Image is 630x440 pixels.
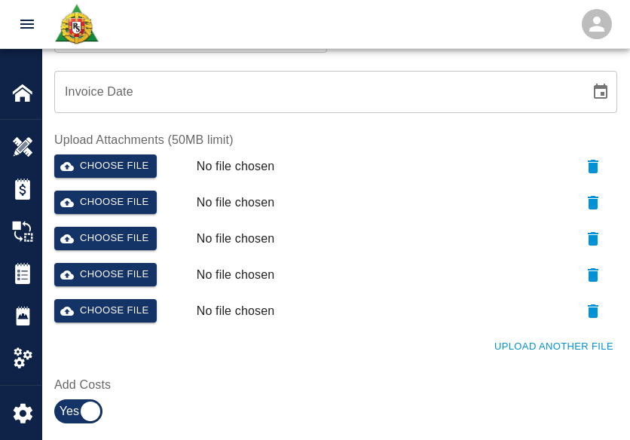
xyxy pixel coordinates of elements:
p: No file chosen [197,230,275,248]
button: Choose file [54,299,157,322]
p: No file chosen [197,194,275,212]
iframe: Chat Widget [555,368,630,440]
button: Upload Another File [491,335,617,359]
button: Choose file [54,191,157,214]
button: Choose file [54,227,157,250]
label: Upload Attachments (50MB limit) [54,131,617,148]
img: Roger & Sons Concrete [54,3,99,45]
button: Choose file [54,154,157,178]
button: Choose file [54,263,157,286]
label: Add Costs [54,376,617,393]
p: No file chosen [197,157,275,176]
p: No file chosen [197,266,275,284]
input: mm/dd/yyyy [54,71,580,113]
button: Choose date [586,77,616,107]
p: No file chosen [197,302,275,320]
button: open drawer [9,6,45,42]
